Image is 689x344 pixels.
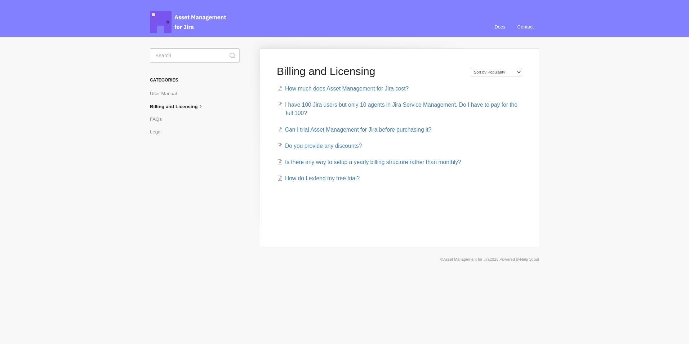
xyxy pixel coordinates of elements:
[285,102,517,116] span: I have 100 Jira users but only 10 agents in Jira Service Management. Do I have to pay for the ful...
[277,65,463,78] h1: Billing and Licensing
[489,17,511,37] a: Docs
[285,143,362,149] span: Do you provide any discounts?
[150,48,240,63] input: Search
[277,102,517,116] a: I have 100 Jira users but only 10 agents in Jira Service Management. Do I have to pay for the ful...
[277,85,409,92] a: How much does Asset Management for Jira cost?
[150,11,227,33] span: Asset Management for Jira Docs
[150,101,210,113] a: Billing and Licensing
[150,114,167,125] a: FAQs
[277,143,362,149] a: Do you provide any discounts?
[150,256,539,263] p: © 2025.
[150,74,240,87] h3: Categories
[470,68,522,76] select: Page reloads on selection
[443,257,490,261] a: Asset Management for Jira
[285,85,409,92] span: How much does Asset Management for Jira cost?
[520,257,539,261] a: Help Scout
[499,257,539,261] span: Powered by
[285,159,461,165] span: Is there any way to setup a yearly billing structure rather than monthly?
[150,88,182,100] a: User Manual
[277,159,461,165] a: Is there any way to setup a yearly billing structure rather than monthly?
[285,175,360,181] span: How do I extend my free trial?
[150,126,167,138] a: Legal
[277,127,432,133] a: Can I trial Asset Management for Jira before purchasing it?
[512,17,539,37] a: Contact
[277,175,360,181] a: How do I extend my free trial?
[285,127,432,133] span: Can I trial Asset Management for Jira before purchasing it?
